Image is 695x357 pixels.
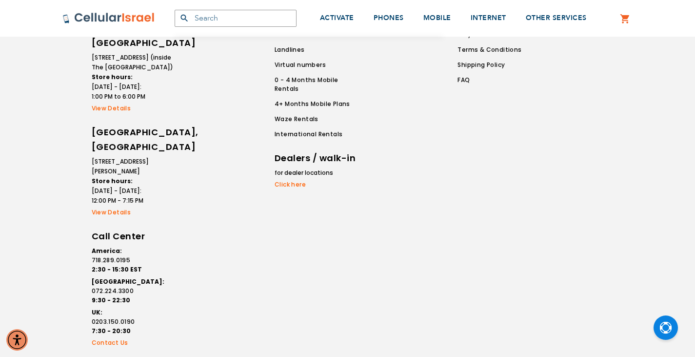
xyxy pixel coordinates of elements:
[92,157,175,206] li: [STREET_ADDRESS][PERSON_NAME] [DATE] - [DATE]: 12:00 PM - 7:15 PM
[275,61,363,69] a: Virtual numbers
[275,100,363,108] a: 4+ Months Mobile Plans
[275,76,363,93] a: 0 - 4 Months Mobile Rentals
[457,45,521,54] a: Terms & Conditions
[175,10,297,27] input: Search
[320,13,354,22] span: ACTIVATE
[275,45,363,54] a: Landlines
[92,208,175,217] a: View Details
[275,168,357,178] li: for dealer locations
[92,229,175,244] h6: Call Center
[92,125,175,154] h6: [GEOGRAPHIC_DATA], [GEOGRAPHIC_DATA]
[275,115,363,124] a: Waze Rentals
[6,329,28,351] div: Accessibility Menu
[471,13,506,22] span: INTERNET
[92,265,142,273] strong: 2:30 - 15:30 EST
[275,180,357,189] a: Click here
[423,13,451,22] span: MOBILE
[374,13,404,22] span: PHONES
[457,76,521,84] a: FAQ
[92,247,122,255] strong: America:
[92,73,133,81] strong: Store hours:
[92,53,175,102] li: [STREET_ADDRESS] (inside The [GEOGRAPHIC_DATA]) [DATE] - [DATE]: 1:00 PM to 6:00 PM
[275,130,363,139] a: International Rentals
[92,327,131,335] strong: 7:30 - 20:30
[62,12,155,24] img: Cellular Israel Logo
[92,177,133,185] strong: Store hours:
[92,287,175,295] a: 072.224.3300
[275,151,357,166] h6: Dealers / walk-in
[92,317,175,326] a: 0203.150.0190
[92,338,175,347] a: Contact Us
[92,308,102,316] strong: UK:
[526,13,587,22] span: OTHER SERVICES
[92,256,175,265] a: 718.289.0195
[92,296,130,304] strong: 9:30 - 22:30
[92,104,175,113] a: View Details
[92,277,164,286] strong: [GEOGRAPHIC_DATA]:
[457,61,521,69] a: Shipping Policy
